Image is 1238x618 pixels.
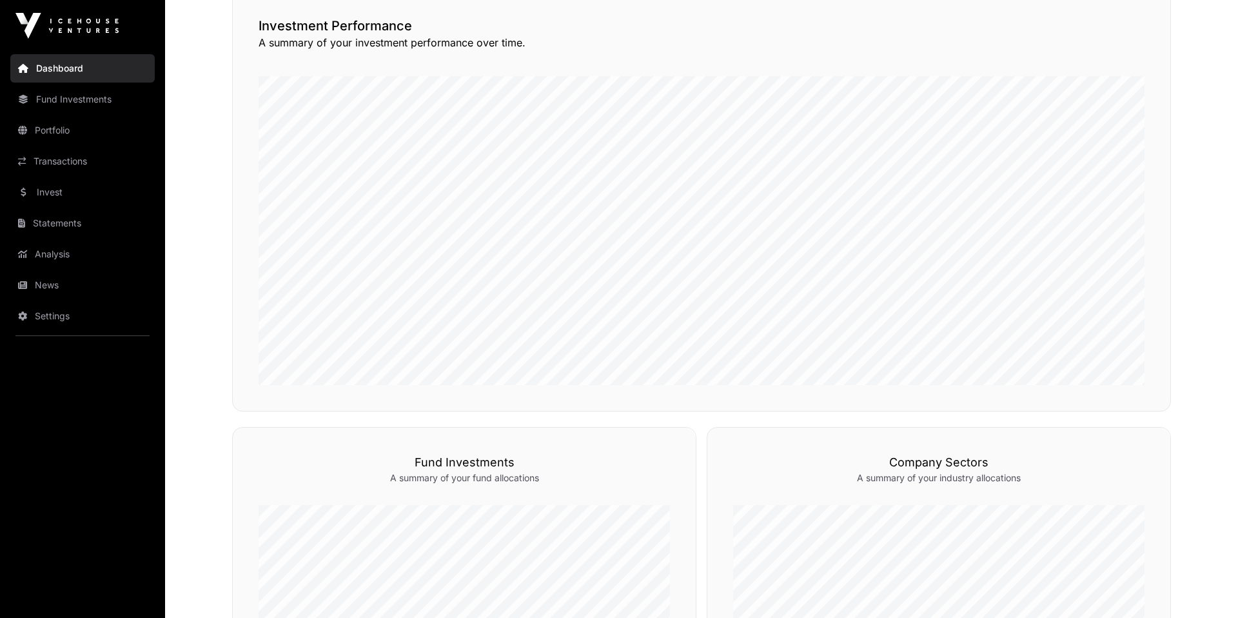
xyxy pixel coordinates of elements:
[259,17,1145,35] h2: Investment Performance
[10,209,155,237] a: Statements
[259,35,1145,50] p: A summary of your investment performance over time.
[10,54,155,83] a: Dashboard
[259,472,670,484] p: A summary of your fund allocations
[1174,556,1238,618] iframe: Chat Widget
[10,147,155,175] a: Transactions
[10,178,155,206] a: Invest
[15,13,119,39] img: Icehouse Ventures Logo
[733,454,1145,472] h3: Company Sectors
[259,454,670,472] h3: Fund Investments
[10,85,155,114] a: Fund Investments
[10,302,155,330] a: Settings
[10,116,155,145] a: Portfolio
[733,472,1145,484] p: A summary of your industry allocations
[10,271,155,299] a: News
[10,240,155,268] a: Analysis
